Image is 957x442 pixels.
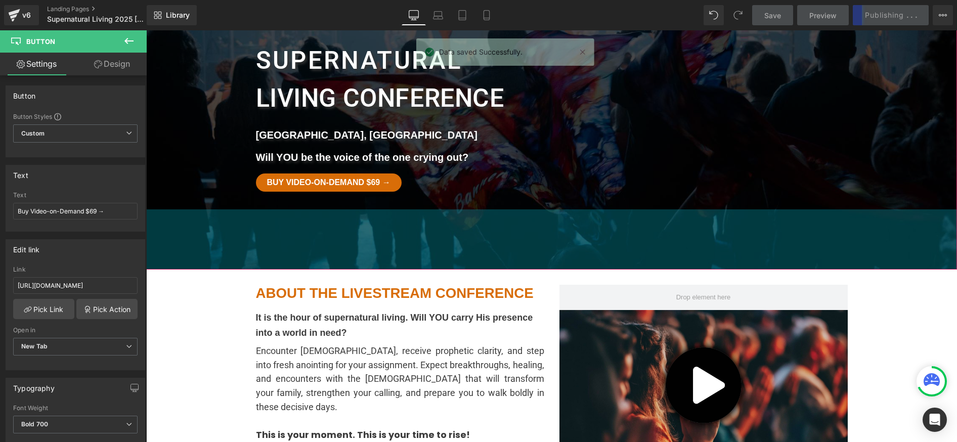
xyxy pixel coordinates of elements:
[13,327,138,334] div: Open in
[110,398,324,411] b: This is your moment. This is your time to rise!
[47,5,163,13] a: Landing Pages
[402,5,426,25] a: Desktop
[764,10,781,21] span: Save
[110,315,398,382] span: Encounter [DEMOGRAPHIC_DATA], receive prophetic clarity, and step into fresh anointing for your a...
[110,143,255,161] a: Buy Video-on-Demand $69 →
[121,148,244,156] span: Buy Video-on-Demand $69 →
[110,53,358,82] span: Living conference
[76,299,138,319] a: Pick Action
[426,5,450,25] a: Laptop
[147,5,197,25] a: New Library
[13,192,138,199] div: Text
[704,5,724,25] button: Undo
[21,420,48,428] b: Bold 700
[13,405,138,412] div: Font Weight
[13,112,138,120] div: Button Styles
[4,5,39,25] a: v6
[110,254,398,272] h1: ABOUT THE LIVESTREAM CONFERENCE
[13,266,138,273] div: Link
[450,5,474,25] a: Tablet
[26,37,55,46] span: Button
[439,47,523,58] span: Data saved Successfully.
[13,86,35,100] div: Button
[21,129,45,138] b: Custom
[13,277,138,294] input: https://your-shop.myshopify.com
[797,5,849,25] a: Preview
[21,342,48,350] b: New Tab
[110,99,332,110] b: [GEOGRAPHIC_DATA], [GEOGRAPHIC_DATA]
[110,12,398,49] h1: Supernatural
[13,165,28,180] div: Text
[47,15,144,23] span: Supernatural Living 2025 [GEOGRAPHIC_DATA] PA Conference
[809,10,837,21] span: Preview
[166,11,190,20] span: Library
[923,408,947,432] div: Open Intercom Messenger
[13,240,40,254] div: Edit link
[110,280,398,310] p: It is the hour of supernatural living. Will YOU carry His presence into a world in need?
[933,5,953,25] button: More
[20,9,33,22] div: v6
[75,53,149,75] a: Design
[474,5,499,25] a: Mobile
[110,121,323,132] strong: Will YOU be the voice of the one crying out?
[13,299,74,319] a: Pick Link
[13,378,55,392] div: Typography
[728,5,748,25] button: Redo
